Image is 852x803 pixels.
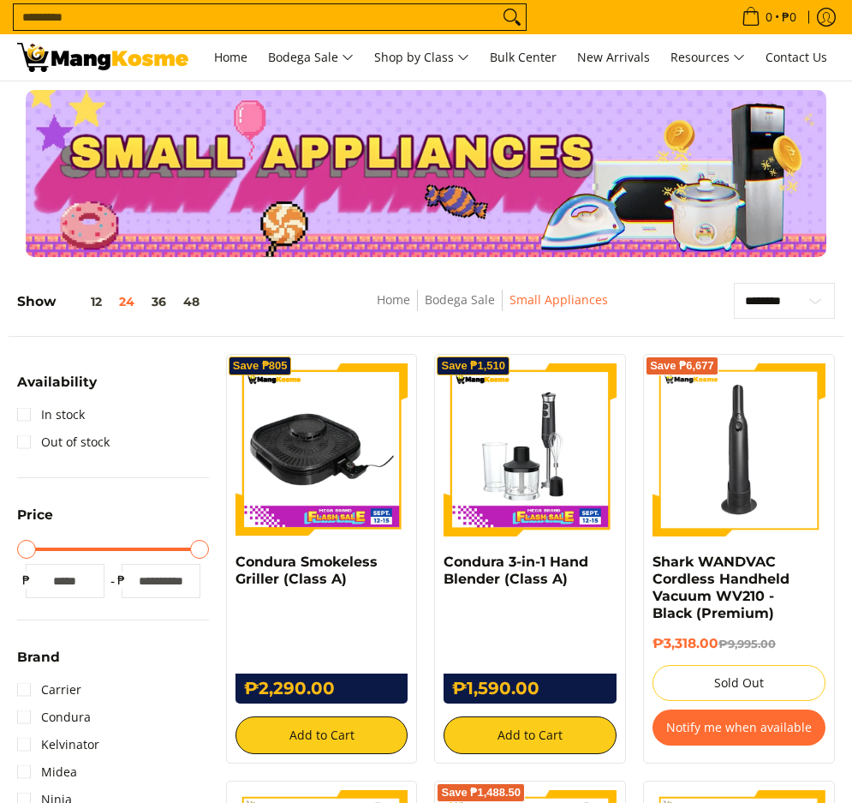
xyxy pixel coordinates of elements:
[509,291,608,308] a: Small Appliances
[757,34,836,81] a: Contact Us
[444,554,588,587] a: Condura 3-in-1 Hand Blender (Class A)
[214,49,247,65] span: Home
[235,716,408,754] button: Add to Cart
[444,363,617,536] img: Condura 3-in-1 Hand Blender (Class A)
[17,731,99,758] a: Kelvinator
[110,295,143,309] button: 24
[779,11,799,23] span: ₱0
[17,508,53,522] span: Price
[17,428,110,456] a: Out of stock
[441,788,521,798] span: Save ₱1,488.50
[206,34,836,81] nav: Main Menu
[577,49,650,65] span: New Arrivals
[17,704,91,731] a: Condura
[444,716,617,754] button: Add to Cart
[17,375,97,402] summary: Open
[366,34,478,81] a: Shop by Class
[17,650,60,664] span: Brand
[235,363,408,536] img: Condura Smokeless Griller (Class A)
[766,49,827,65] span: Contact Us
[481,34,565,81] a: Bulk Center
[718,638,776,650] del: ₱9,995.00
[652,665,825,701] button: Sold Out
[17,572,34,589] span: ₱
[441,361,505,371] span: Save ₱1,510
[374,47,469,69] span: Shop by Class
[498,4,526,30] button: Search
[297,290,687,328] nav: Breadcrumbs
[175,295,208,309] button: 48
[143,295,175,309] button: 36
[17,43,188,72] img: Small Appliances l Mang Kosme: Home Appliances Warehouse Sale | Page 2
[652,710,825,746] button: Notify me when available
[650,361,714,371] span: Save ₱6,677
[233,361,288,371] span: Save ₱805
[377,291,410,308] a: Home
[259,34,362,81] a: Bodega Sale
[425,291,495,308] a: Bodega Sale
[670,47,745,69] span: Resources
[662,34,754,81] a: Resources
[569,34,658,81] a: New Arrivals
[652,363,825,536] img: Shark WANDVAC Cordless Handheld Vacuum WV210 - Black (Premium)
[736,8,801,27] span: •
[235,674,408,704] h6: ₱2,290.00
[206,34,256,81] a: Home
[113,572,130,589] span: ₱
[17,676,81,704] a: Carrier
[763,11,775,23] span: 0
[444,674,617,704] h6: ₱1,590.00
[17,293,208,309] h5: Show
[17,508,53,535] summary: Open
[235,554,378,587] a: Condura Smokeless Griller (Class A)
[17,375,97,389] span: Availability
[652,554,789,621] a: Shark WANDVAC Cordless Handheld Vacuum WV210 - Black (Premium)
[57,295,110,309] button: 12
[17,650,60,677] summary: Open
[17,758,77,786] a: Midea
[17,401,85,428] a: In stock
[268,47,354,69] span: Bodega Sale
[652,635,825,652] h6: ₱3,318.00
[490,49,557,65] span: Bulk Center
